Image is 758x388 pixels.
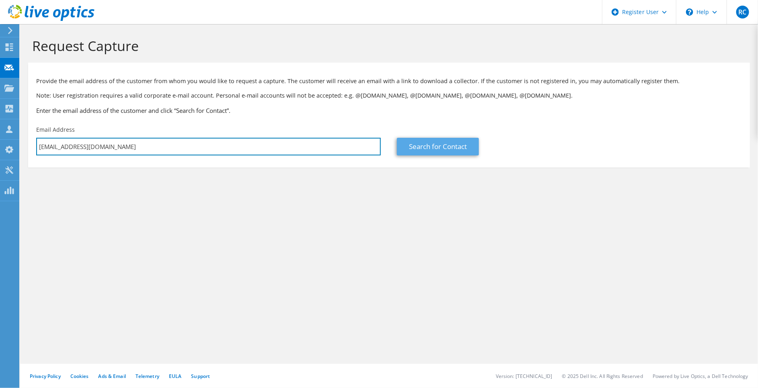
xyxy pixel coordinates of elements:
[653,373,748,380] li: Powered by Live Optics, a Dell Technology
[686,8,693,16] svg: \n
[136,373,159,380] a: Telemetry
[496,373,553,380] li: Version: [TECHNICAL_ID]
[36,106,742,115] h3: Enter the email address of the customer and click “Search for Contact”.
[36,126,75,134] label: Email Address
[99,373,126,380] a: Ads & Email
[32,37,742,54] h1: Request Capture
[191,373,210,380] a: Support
[70,373,89,380] a: Cookies
[36,91,742,100] p: Note: User registration requires a valid corporate e-mail account. Personal e-mail accounts will ...
[30,373,61,380] a: Privacy Policy
[169,373,181,380] a: EULA
[36,77,742,86] p: Provide the email address of the customer from whom you would like to request a capture. The cust...
[397,138,479,155] a: Search for Contact
[736,6,749,18] span: RC
[562,373,643,380] li: © 2025 Dell Inc. All Rights Reserved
